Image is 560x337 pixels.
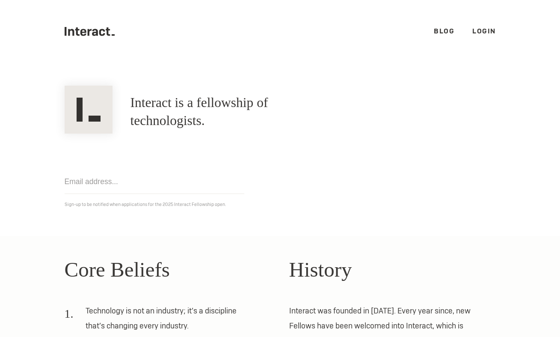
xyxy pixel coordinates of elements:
[65,254,271,286] h2: Core Beliefs
[65,170,244,194] input: Email address...
[434,27,454,36] a: Blog
[65,86,113,134] img: Interact Logo
[472,27,496,36] a: Login
[289,254,496,286] h2: History
[130,94,333,130] h1: Interact is a fellowship of technologists.
[65,200,496,209] p: Sign-up to be notified when applications for the 2025 Interact Fellowship open.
